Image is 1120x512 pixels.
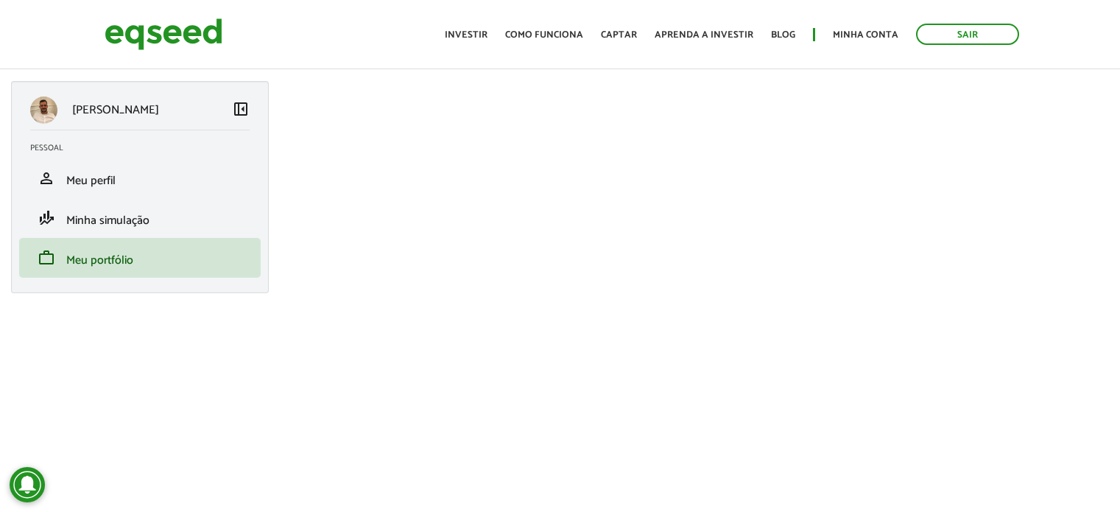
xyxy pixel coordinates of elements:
span: Minha simulação [66,211,149,231]
span: finance_mode [38,209,55,227]
a: Captar [601,30,637,40]
a: personMeu perfil [30,169,250,187]
a: Investir [445,30,487,40]
li: Meu portfólio [19,238,261,278]
a: Minha conta [833,30,898,40]
a: Aprenda a investir [655,30,753,40]
h2: Pessoal [30,144,261,152]
p: [PERSON_NAME] [72,103,159,117]
span: Meu perfil [66,171,116,191]
span: person [38,169,55,187]
a: workMeu portfólio [30,249,250,267]
span: work [38,249,55,267]
img: EqSeed [105,15,222,54]
span: left_panel_close [232,100,250,118]
span: Meu portfólio [66,250,133,270]
a: Colapsar menu [232,100,250,121]
a: Sair [916,24,1019,45]
li: Meu perfil [19,158,261,198]
a: Como funciona [505,30,583,40]
a: finance_modeMinha simulação [30,209,250,227]
a: Blog [771,30,795,40]
li: Minha simulação [19,198,261,238]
